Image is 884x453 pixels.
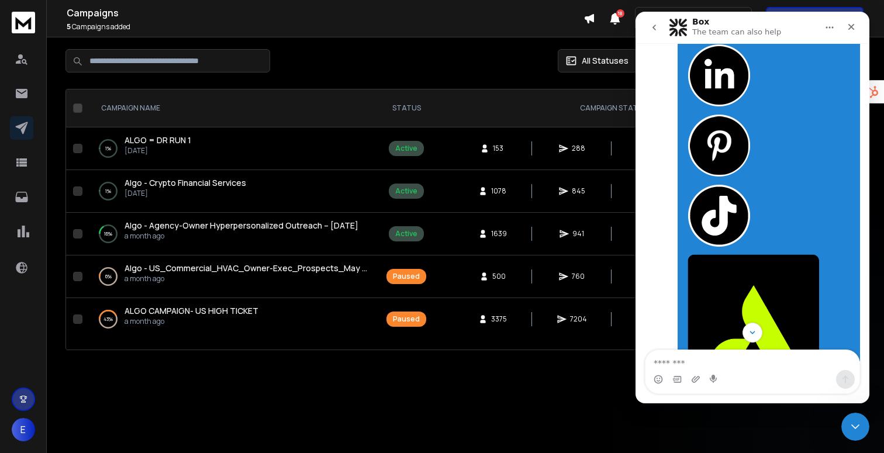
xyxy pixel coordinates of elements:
div: Active [395,186,417,196]
p: a month ago [125,317,258,326]
button: E [12,418,35,441]
span: 1639 [491,229,507,238]
a: Algominds Logo [51,242,215,399]
a: ALGO CAMPAIGN- US HIGH TICKET [125,305,258,317]
iframe: Intercom live chat [841,413,869,441]
button: Gif picker [37,363,46,372]
div: Active [395,144,417,153]
span: ALGO CAMPAIGN- US HIGH TICKET [125,305,258,316]
span: 18 [616,9,624,18]
img: TikTok [51,172,116,236]
td: 43%ALGO CAMPAIGN- US HIGH TICKETa month ago [87,298,379,341]
span: 1078 [491,186,506,196]
button: Scroll to bottom [107,311,127,331]
p: 16 % [104,228,112,240]
span: Algo - Crypto Financial Services [125,177,246,188]
td: 16%Algo - Agency-Owner Hyperpersonalized Outreach – [DATE]a month ago [87,213,379,255]
a: Algo - Crypto Financial Services [125,177,246,189]
span: 3375 [491,314,507,324]
button: Send a message… [201,358,219,377]
div: Active [395,229,417,238]
span: 941 [572,229,584,238]
p: Campaigns added [67,22,583,32]
span: 760 [572,272,585,281]
button: Upload attachment [56,363,65,372]
p: 1 % [105,143,111,154]
a: TikTok [51,172,215,236]
th: CAMPAIGN NAME [87,89,379,127]
div: Paused [393,314,420,324]
img: Algominds Logo [51,242,184,399]
th: CAMPAIGN STATS [433,89,789,127]
h1: Campaigns [67,6,583,20]
a: LinkedIn [51,32,215,96]
img: Pinterest [51,102,116,166]
span: 845 [572,186,585,196]
button: Get Free Credits [766,7,864,30]
span: 5 [67,22,71,32]
p: 43 % [103,313,113,325]
span: 7204 [570,314,587,324]
p: [DATE] [125,189,246,198]
p: 6 % [105,271,112,282]
th: STATUS [379,89,433,127]
a: ALGO = DR RUN 1 [125,134,191,146]
span: 153 [493,144,505,153]
span: Algo - US_Commercial_HVAC_Owner-Exec_Prospects_May 2025 [125,262,381,274]
td: 1%Algo - Crypto Financial Services[DATE] [87,170,379,213]
p: 1 % [105,185,111,197]
a: Algo - Agency-Owner Hyperpersonalized Outreach – [DATE] [125,220,358,231]
div: Paused [393,272,420,281]
textarea: Message… [10,338,224,358]
p: a month ago [125,231,358,241]
td: 6%Algo - US_Commercial_HVAC_Owner-Exec_Prospects_May 2025a month ago [87,255,379,298]
a: Pinterest [51,102,215,166]
span: 288 [572,144,585,153]
span: 500 [492,272,506,281]
button: Start recording [74,363,84,372]
td: 1%ALGO = DR RUN 1[DATE] [87,127,379,170]
p: All Statuses [582,55,629,67]
button: Emoji picker [18,363,27,372]
iframe: To enrich screen reader interactions, please activate Accessibility in Grammarly extension settings [636,12,869,403]
img: logo [12,12,35,33]
img: LinkedIn [51,32,116,96]
p: a month ago [125,274,368,283]
a: Algo - US_Commercial_HVAC_Owner-Exec_Prospects_May 2025 [125,262,368,274]
p: [DATE] [125,146,191,155]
